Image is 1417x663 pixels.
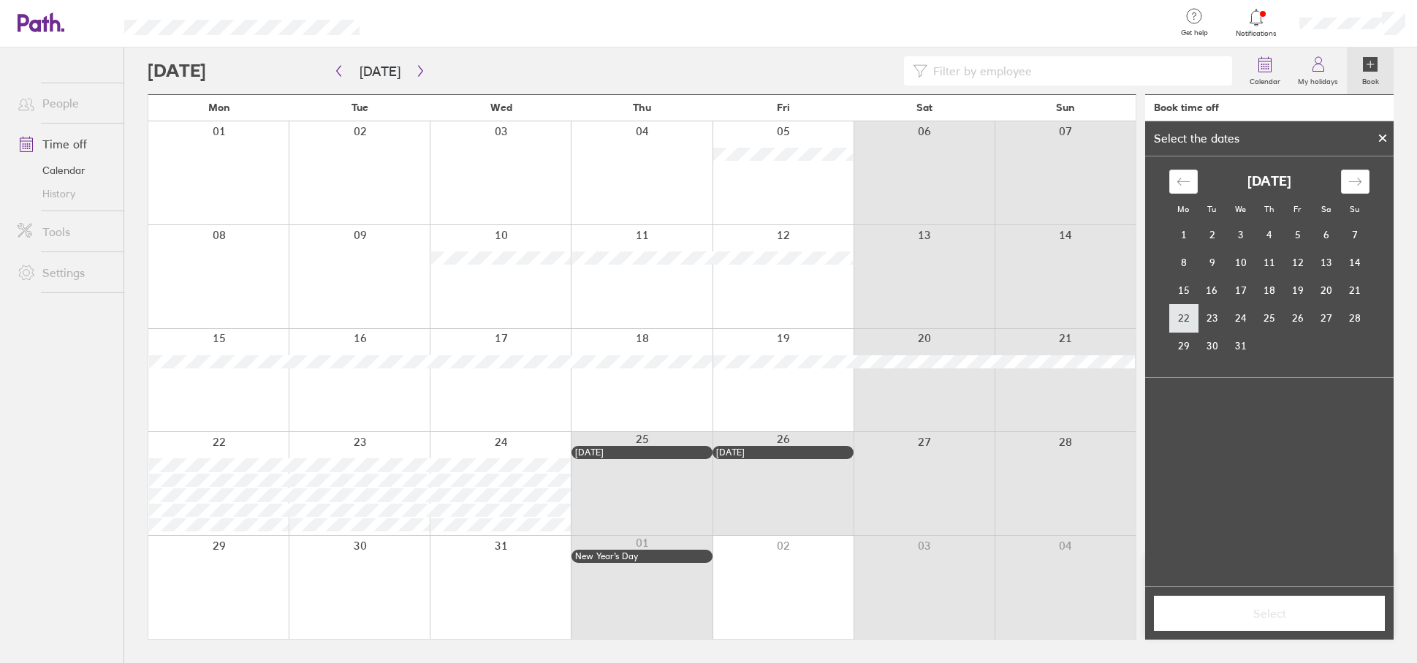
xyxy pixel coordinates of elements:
button: Select [1154,596,1385,631]
span: Sat [916,102,932,113]
a: Book [1347,48,1394,94]
td: Choose Wednesday, December 24, 2025 as your check-in date. It’s available. [1226,304,1255,332]
div: [DATE] [575,447,709,458]
small: Mo [1177,204,1189,214]
div: New Year’s Day [575,551,709,561]
small: Sa [1321,204,1331,214]
td: Choose Friday, December 12, 2025 as your check-in date. It’s available. [1283,249,1312,276]
span: Sun [1056,102,1075,113]
span: Get help [1171,29,1218,37]
td: Choose Monday, December 8, 2025 as your check-in date. It’s available. [1169,249,1198,276]
td: Choose Tuesday, December 30, 2025 as your check-in date. It’s available. [1198,332,1226,360]
td: Choose Monday, December 15, 2025 as your check-in date. It’s available. [1169,276,1198,304]
td: Choose Tuesday, December 2, 2025 as your check-in date. It’s available. [1198,221,1226,249]
label: Book [1353,73,1388,86]
td: Choose Tuesday, December 23, 2025 as your check-in date. It’s available. [1198,304,1226,332]
td: Choose Wednesday, December 17, 2025 as your check-in date. It’s available. [1226,276,1255,304]
a: Settings [6,258,124,287]
td: Choose Saturday, December 6, 2025 as your check-in date. It’s available. [1312,221,1340,249]
td: Choose Saturday, December 27, 2025 as your check-in date. It’s available. [1312,304,1340,332]
div: [DATE] [716,447,850,458]
td: Choose Thursday, December 11, 2025 as your check-in date. It’s available. [1255,249,1283,276]
td: Choose Sunday, December 14, 2025 as your check-in date. It’s available. [1340,249,1369,276]
span: Mon [208,102,230,113]
span: Tue [352,102,368,113]
a: People [6,88,124,118]
td: Choose Friday, December 26, 2025 as your check-in date. It’s available. [1283,304,1312,332]
td: Choose Friday, December 5, 2025 as your check-in date. It’s available. [1283,221,1312,249]
input: Filter by employee [927,57,1223,85]
small: Fr [1293,204,1301,214]
td: Choose Wednesday, December 3, 2025 as your check-in date. It’s available. [1226,221,1255,249]
strong: [DATE] [1247,174,1291,189]
span: Select [1164,607,1375,620]
div: Move forward to switch to the next month. [1341,170,1369,194]
a: Notifications [1233,7,1280,38]
td: Choose Monday, December 1, 2025 as your check-in date. It’s available. [1169,221,1198,249]
td: Choose Saturday, December 13, 2025 as your check-in date. It’s available. [1312,249,1340,276]
span: Thu [633,102,651,113]
span: Notifications [1233,29,1280,38]
small: We [1235,204,1246,214]
td: Choose Sunday, December 7, 2025 as your check-in date. It’s available. [1340,221,1369,249]
td: Choose Tuesday, December 9, 2025 as your check-in date. It’s available. [1198,249,1226,276]
div: Book time off [1154,102,1219,113]
td: Choose Thursday, December 25, 2025 as your check-in date. It’s available. [1255,304,1283,332]
a: My holidays [1289,48,1347,94]
td: Choose Tuesday, December 16, 2025 as your check-in date. It’s available. [1198,276,1226,304]
td: Choose Thursday, December 18, 2025 as your check-in date. It’s available. [1255,276,1283,304]
td: Choose Saturday, December 20, 2025 as your check-in date. It’s available. [1312,276,1340,304]
a: Calendar [1241,48,1289,94]
a: Tools [6,217,124,246]
td: Choose Friday, December 19, 2025 as your check-in date. It’s available. [1283,276,1312,304]
small: Th [1264,204,1274,214]
label: Calendar [1241,73,1289,86]
td: Choose Sunday, December 21, 2025 as your check-in date. It’s available. [1340,276,1369,304]
td: Choose Monday, December 29, 2025 as your check-in date. It’s available. [1169,332,1198,360]
span: Wed [490,102,512,113]
td: Choose Thursday, December 4, 2025 as your check-in date. It’s available. [1255,221,1283,249]
button: [DATE] [348,59,412,83]
a: History [6,182,124,205]
td: Choose Wednesday, December 31, 2025 as your check-in date. It’s available. [1226,332,1255,360]
td: Choose Monday, December 22, 2025 as your check-in date. It’s available. [1169,304,1198,332]
a: Calendar [6,159,124,182]
small: Su [1350,204,1359,214]
label: My holidays [1289,73,1347,86]
div: Select the dates [1145,132,1248,145]
a: Time off [6,129,124,159]
small: Tu [1207,204,1216,214]
td: Choose Sunday, December 28, 2025 as your check-in date. It’s available. [1340,304,1369,332]
td: Choose Wednesday, December 10, 2025 as your check-in date. It’s available. [1226,249,1255,276]
div: Calendar [1153,156,1386,377]
span: Fri [777,102,790,113]
div: Move backward to switch to the previous month. [1169,170,1198,194]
